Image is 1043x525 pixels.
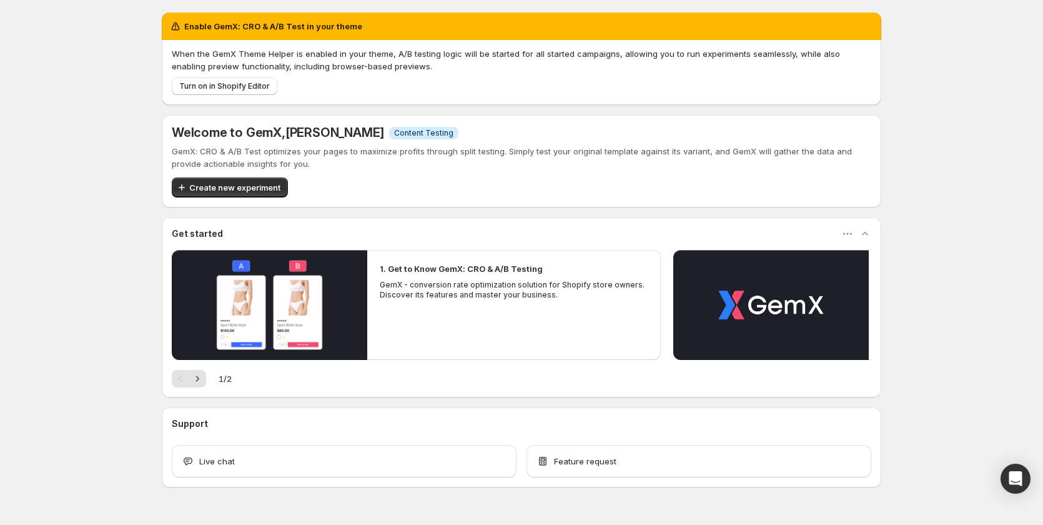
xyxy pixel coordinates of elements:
[189,181,280,194] span: Create new experiment
[199,455,235,467] span: Live chat
[172,227,223,240] h3: Get started
[1001,464,1031,494] div: Open Intercom Messenger
[172,47,871,72] p: When the GemX Theme Helper is enabled in your theme, A/B testing logic will be started for all st...
[282,125,384,140] span: , [PERSON_NAME]
[172,370,206,387] nav: Pagination
[380,280,648,300] p: GemX - conversion rate optimization solution for Shopify store owners. Discover its features and ...
[673,250,869,360] button: Play video
[380,262,543,275] h2: 1. Get to Know GemX: CRO & A/B Testing
[554,455,616,467] span: Feature request
[179,81,270,91] span: Turn on in Shopify Editor
[184,20,362,32] h2: Enable GemX: CRO & A/B Test in your theme
[172,125,384,140] h5: Welcome to GemX
[172,145,871,170] p: GemX: CRO & A/B Test optimizes your pages to maximize profits through split testing. Simply test ...
[172,250,367,360] button: Play video
[189,370,206,387] button: Next
[172,417,208,430] h3: Support
[219,372,232,385] span: 1 / 2
[394,128,453,138] span: Content Testing
[172,177,288,197] button: Create new experiment
[172,77,277,95] button: Turn on in Shopify Editor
